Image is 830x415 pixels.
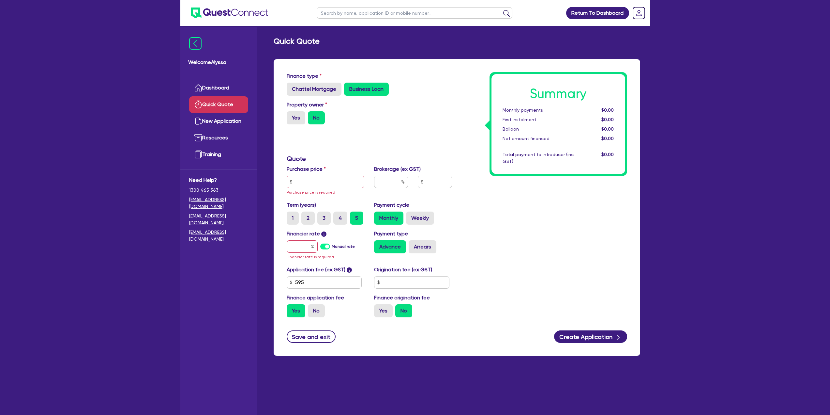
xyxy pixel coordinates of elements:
a: Quick Quote [189,96,248,113]
a: Resources [189,130,248,146]
div: Total payment to introducer (inc GST) [498,151,579,165]
label: Property owner [287,101,327,109]
span: Need Help? [189,176,248,184]
div: First instalment [498,116,579,123]
label: Payment type [374,230,408,238]
img: icon-menu-close [189,37,202,50]
span: $0.00 [601,136,614,141]
img: quest-connect-logo-blue [191,8,268,18]
label: Financier rate [287,230,327,238]
label: 3 [317,212,331,225]
button: Create Application [554,330,627,343]
label: Finance type [287,72,322,80]
label: Purchase price [287,165,326,173]
span: $0.00 [601,126,614,132]
label: Payment cycle [374,201,409,209]
button: Save and exit [287,330,336,343]
input: Search by name, application ID or mobile number... [317,7,512,19]
label: 4 [333,212,347,225]
img: resources [194,134,202,142]
div: Balloon [498,126,579,133]
span: 1300 465 363 [189,187,248,194]
label: Arrears [409,240,436,253]
a: Dashboard [189,80,248,96]
img: quick-quote [194,101,202,108]
label: Advance [374,240,406,253]
label: Monthly [374,212,403,225]
label: Brokerage (ex GST) [374,165,421,173]
label: 5 [350,212,363,225]
span: i [321,231,326,237]
label: Manual rate [332,244,355,249]
label: Origination fee (ex GST) [374,266,432,274]
label: 2 [301,212,315,225]
span: $0.00 [601,107,614,113]
div: Net amount financed [498,135,579,142]
label: Yes [287,111,305,124]
span: $0.00 [601,152,614,157]
label: Chattel Mortgage [287,83,341,96]
a: Training [189,146,248,163]
label: 1 [287,212,299,225]
label: No [308,111,325,124]
span: i [347,267,352,273]
span: Purchase price is required [287,190,335,195]
h2: Quick Quote [274,37,320,46]
label: Weekly [406,212,434,225]
label: Term (years) [287,201,316,209]
label: Application fee (ex GST) [287,266,345,274]
label: Yes [374,304,393,317]
div: Monthly payments [498,107,579,114]
a: [EMAIL_ADDRESS][DOMAIN_NAME] [189,229,248,243]
a: [EMAIL_ADDRESS][DOMAIN_NAME] [189,213,248,226]
label: Finance application fee [287,294,344,302]
a: Dropdown toggle [630,5,647,22]
label: Business Loan [344,83,389,96]
a: [EMAIL_ADDRESS][DOMAIN_NAME] [189,196,248,210]
span: $0.00 [601,117,614,122]
label: Yes [287,304,305,317]
a: Return To Dashboard [566,7,629,19]
span: Financier rate is required [287,255,334,259]
label: Finance origination fee [374,294,430,302]
label: No [308,304,325,317]
h3: Quote [287,155,452,163]
label: No [395,304,412,317]
img: training [194,151,202,158]
img: new-application [194,117,202,125]
span: Welcome Alyssa [188,58,249,66]
a: New Application [189,113,248,130]
h1: Summary [503,86,614,102]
